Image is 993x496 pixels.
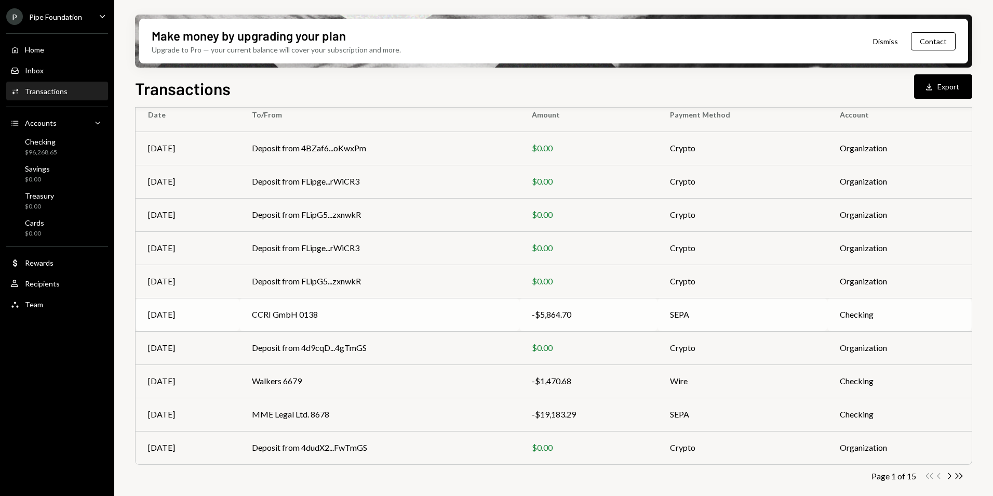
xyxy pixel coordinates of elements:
[827,132,972,165] td: Organization
[657,431,828,464] td: Crypto
[6,215,108,240] a: Cards$0.00
[827,198,972,231] td: Organization
[827,398,972,431] td: Checking
[532,375,645,387] div: -$1,470.68
[532,208,645,221] div: $0.00
[148,375,227,387] div: [DATE]
[148,175,227,188] div: [DATE]
[827,331,972,364] td: Organization
[657,265,828,298] td: Crypto
[239,431,519,464] td: Deposit from 4dudX2...FwTmGS
[29,12,82,21] div: Pipe Foundation
[532,408,645,421] div: -$19,183.29
[136,98,239,132] th: Date
[519,98,657,132] th: Amount
[25,218,44,227] div: Cards
[532,441,645,454] div: $0.00
[239,298,519,331] td: CCRI GmbH 0138
[25,229,44,238] div: $0.00
[25,300,43,309] div: Team
[148,275,227,288] div: [DATE]
[6,295,108,314] a: Team
[657,198,828,231] td: Crypto
[532,142,645,154] div: $0.00
[657,398,828,431] td: SEPA
[827,298,972,331] td: Checking
[827,431,972,464] td: Organization
[25,175,50,184] div: $0.00
[25,191,54,200] div: Treasury
[239,132,519,165] td: Deposit from 4BZaf6...oKwxPm
[6,61,108,80] a: Inbox
[25,279,60,288] div: Recipients
[827,165,972,198] td: Organization
[6,274,108,293] a: Recipients
[6,253,108,272] a: Rewards
[6,8,23,25] div: P
[6,188,108,213] a: Treasury$0.00
[148,342,227,354] div: [DATE]
[239,398,519,431] td: MME Legal Ltd. 8678
[827,231,972,265] td: Organization
[152,27,346,44] div: Make money by upgrading your plan
[532,242,645,254] div: $0.00
[152,44,401,55] div: Upgrade to Pro — your current balance will cover your subscription and more.
[25,137,57,146] div: Checking
[239,331,519,364] td: Deposit from 4d9cqD...4gTmGS
[6,113,108,132] a: Accounts
[914,74,972,99] button: Export
[6,82,108,100] a: Transactions
[239,231,519,265] td: Deposit from FLipge...rWiCR3
[860,29,911,54] button: Dismiss
[148,441,227,454] div: [DATE]
[148,208,227,221] div: [DATE]
[25,119,57,127] div: Accounts
[532,175,645,188] div: $0.00
[657,132,828,165] td: Crypto
[657,331,828,364] td: Crypto
[6,134,108,159] a: Checking$96,268.65
[657,364,828,398] td: Wire
[6,161,108,186] a: Savings$0.00
[239,165,519,198] td: Deposit from FLipge...rWiCR3
[827,265,972,298] td: Organization
[148,408,227,421] div: [DATE]
[657,231,828,265] td: Crypto
[148,142,227,154] div: [DATE]
[239,198,519,231] td: Deposit from FLipG5...zxnwkR
[25,148,57,157] div: $96,268.65
[827,364,972,398] td: Checking
[657,298,828,331] td: SEPA
[911,32,956,50] button: Contact
[827,98,972,132] th: Account
[25,258,53,267] div: Rewards
[148,242,227,254] div: [DATE]
[25,164,50,173] div: Savings
[532,308,645,321] div: -$5,864.70
[6,40,108,59] a: Home
[25,202,54,211] div: $0.00
[239,98,519,132] th: To/From
[25,45,44,54] div: Home
[25,87,68,96] div: Transactions
[135,78,231,99] h1: Transactions
[871,471,916,481] div: Page 1 of 15
[148,308,227,321] div: [DATE]
[25,66,44,75] div: Inbox
[532,342,645,354] div: $0.00
[657,165,828,198] td: Crypto
[239,364,519,398] td: Walkers 6679
[657,98,828,132] th: Payment Method
[239,265,519,298] td: Deposit from FLipG5...zxnwkR
[532,275,645,288] div: $0.00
